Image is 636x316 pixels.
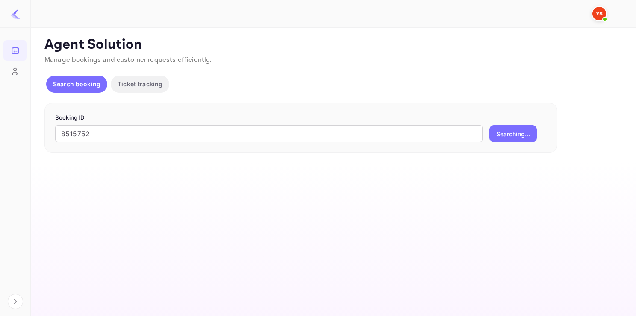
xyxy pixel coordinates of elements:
p: Ticket tracking [118,79,162,88]
p: Search booking [53,79,100,88]
input: Enter Booking ID (e.g., 63782194) [55,125,483,142]
span: Manage bookings and customer requests efficiently. [44,56,212,64]
p: Agent Solution [44,36,621,53]
a: Customers [3,61,27,81]
img: Yandex Support [592,7,606,20]
a: Bookings [3,40,27,60]
button: Expand navigation [8,294,23,309]
p: Booking ID [55,114,547,122]
img: LiteAPI [10,9,21,19]
button: Searching... [489,125,537,142]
